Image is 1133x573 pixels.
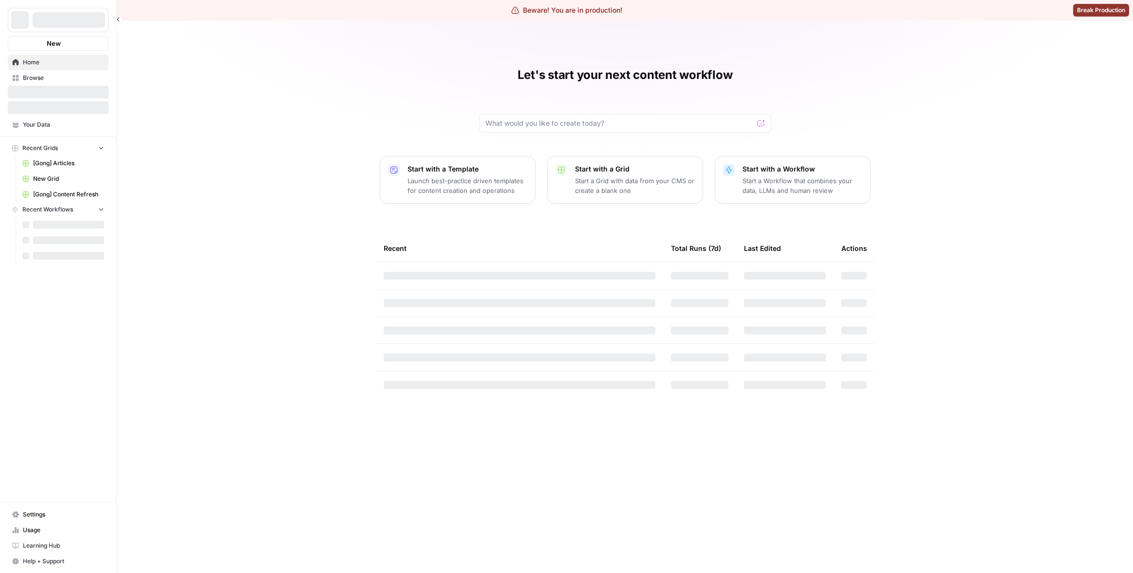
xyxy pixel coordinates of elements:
[518,67,733,83] h1: Let's start your next content workflow
[23,120,104,129] span: Your Data
[8,141,109,155] button: Recent Grids
[8,202,109,217] button: Recent Workflows
[23,510,104,519] span: Settings
[8,55,109,70] a: Home
[8,70,109,86] a: Browse
[22,144,58,153] span: Recent Grids
[18,155,109,171] a: [Gong] Articles
[408,164,527,174] p: Start with a Template
[841,235,867,262] div: Actions
[47,38,61,48] span: New
[575,176,695,195] p: Start a Grid with data from your CMS or create a blank one
[744,235,781,262] div: Last Edited
[8,117,109,133] a: Your Data
[743,164,862,174] p: Start with a Workflow
[33,159,104,168] span: [Gong] Articles
[1073,4,1129,17] button: Break Production
[8,507,109,522] a: Settings
[22,205,73,214] span: Recent Workflows
[408,176,527,195] p: Launch best-practice driven templates for content creation and operations
[384,235,655,262] div: Recent
[23,557,104,566] span: Help + Support
[23,541,104,550] span: Learning Hub
[23,74,104,82] span: Browse
[547,156,703,204] button: Start with a GridStart a Grid with data from your CMS or create a blank one
[8,522,109,538] a: Usage
[743,176,862,195] p: Start a Workflow that combines your data, LLMs and human review
[18,171,109,187] a: New Grid
[18,187,109,202] a: [Gong] Content Refresh
[8,554,109,569] button: Help + Support
[511,5,622,15] div: Beware! You are in production!
[575,164,695,174] p: Start with a Grid
[380,156,536,204] button: Start with a TemplateLaunch best-practice driven templates for content creation and operations
[671,235,721,262] div: Total Runs (7d)
[8,538,109,554] a: Learning Hub
[23,526,104,535] span: Usage
[485,118,753,128] input: What would you like to create today?
[33,190,104,199] span: [Gong] Content Refresh
[23,58,104,67] span: Home
[715,156,871,204] button: Start with a WorkflowStart a Workflow that combines your data, LLMs and human review
[1077,6,1125,15] span: Break Production
[33,174,104,183] span: New Grid
[8,36,109,51] button: New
